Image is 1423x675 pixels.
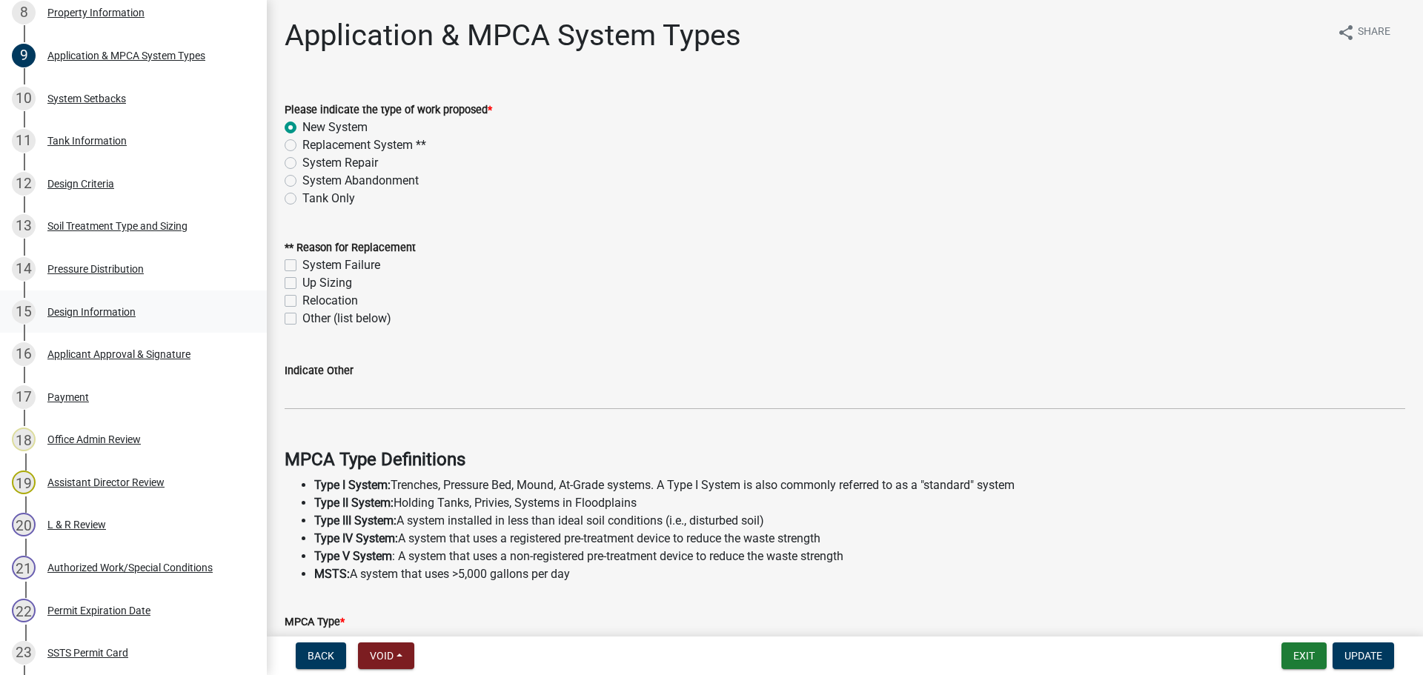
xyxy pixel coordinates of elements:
div: SSTS Permit Card [47,648,128,658]
i: share [1337,24,1355,41]
div: Tank Information [47,136,127,146]
span: Void [370,650,394,662]
div: 9 [12,44,36,67]
strong: Type V System [314,549,392,563]
div: 15 [12,300,36,324]
strong: Type IV System: [314,531,398,545]
div: 13 [12,214,36,238]
label: System Failure [302,256,380,274]
label: Indicate Other [285,366,354,376]
div: System Setbacks [47,93,126,104]
h1: Application & MPCA System Types [285,18,741,53]
div: Design Criteria [47,179,114,189]
div: 19 [12,470,36,494]
div: 12 [12,172,36,196]
div: Application & MPCA System Types [47,50,205,61]
div: 21 [12,556,36,579]
strong: Type I System: [314,478,391,492]
label: New System [302,119,368,136]
div: 11 [12,129,36,153]
div: L & R Review [47,519,106,530]
div: Payment [47,392,89,402]
span: Update [1344,650,1382,662]
div: 10 [12,87,36,110]
li: A system that uses a registered pre-treatment device to reduce the waste strength [314,530,1405,548]
label: Other (list below) [302,310,391,327]
div: 22 [12,599,36,622]
strong: MSTS: [314,567,350,581]
div: 8 [12,1,36,24]
div: 20 [12,513,36,536]
strong: Type III System: [314,513,397,528]
div: 18 [12,428,36,451]
button: Back [296,642,346,669]
li: : A system that uses a non-registered pre-treatment device to reduce the waste strength [314,548,1405,565]
button: Exit [1281,642,1327,669]
div: Assistant Director Review [47,477,165,488]
div: Office Admin Review [47,434,141,445]
div: 17 [12,385,36,409]
div: Pressure Distribution [47,264,144,274]
label: Please indicate the type of work proposed [285,105,492,116]
div: Permit Expiration Date [47,605,150,616]
button: Void [358,642,414,669]
label: Tank Only [302,190,355,207]
label: System Abandonment [302,172,419,190]
button: shareShare [1325,18,1402,47]
label: MPCA Type [285,617,345,628]
label: ** Reason for Replacement [285,243,416,253]
label: Up Sizing [302,274,352,292]
label: Replacement System ** [302,136,426,154]
label: Type I [302,631,334,648]
strong: MPCA Type Definitions [285,449,465,470]
span: Share [1358,24,1390,41]
label: Relocation [302,292,358,310]
strong: Type II System: [314,496,394,510]
div: 23 [12,641,36,665]
div: Authorized Work/Special Conditions [47,562,213,573]
button: Update [1333,642,1394,669]
div: Soil Treatment Type and Sizing [47,221,188,231]
li: A system installed in less than ideal soil conditions (i.e., disturbed soil) [314,512,1405,530]
div: Design Information [47,307,136,317]
span: Back [308,650,334,662]
li: A system that uses >5,000 gallons per day [314,565,1405,583]
div: 16 [12,342,36,366]
div: Applicant Approval & Signature [47,349,190,359]
div: Property Information [47,7,145,18]
li: Holding Tanks, Privies, Systems in Floodplains [314,494,1405,512]
label: System Repair [302,154,378,172]
div: 14 [12,257,36,281]
li: Trenches, Pressure Bed, Mound, At-Grade systems. A Type I System is also commonly referred to as ... [314,476,1405,494]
